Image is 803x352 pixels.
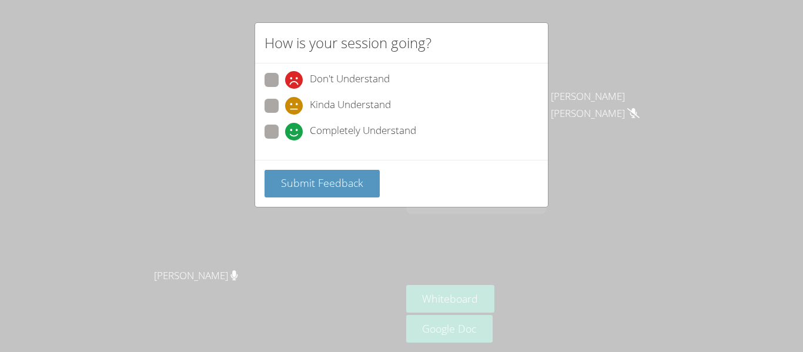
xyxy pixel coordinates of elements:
[310,97,391,115] span: Kinda Understand
[310,71,390,89] span: Don't Understand
[281,176,363,190] span: Submit Feedback
[265,170,380,197] button: Submit Feedback
[265,32,431,53] h2: How is your session going?
[310,123,416,140] span: Completely Understand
